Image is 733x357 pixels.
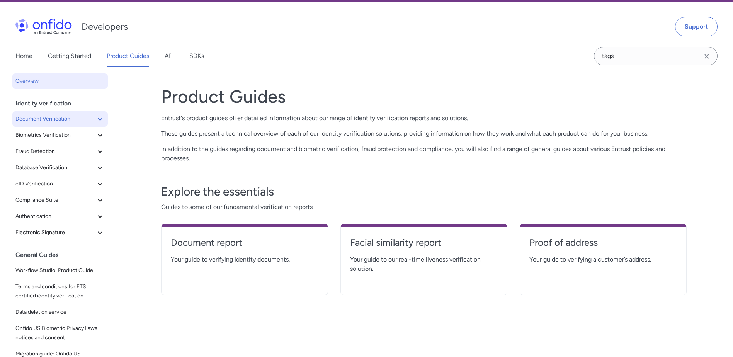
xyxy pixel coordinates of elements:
[12,192,108,208] button: Compliance Suite
[15,114,95,124] span: Document Verification
[529,255,677,264] span: Your guide to verifying a customer’s address.
[189,45,204,67] a: SDKs
[594,47,718,65] input: Onfido search input field
[15,45,32,67] a: Home
[12,111,108,127] button: Document Verification
[12,176,108,192] button: eID Verification
[12,279,108,304] a: Terms and conditions for ETSI certified identity verification
[15,212,95,221] span: Authentication
[15,179,95,189] span: eID Verification
[12,209,108,224] button: Authentication
[82,20,128,33] h1: Developers
[12,127,108,143] button: Biometrics Verification
[15,195,95,205] span: Compliance Suite
[529,236,677,255] a: Proof of address
[675,17,718,36] a: Support
[15,96,111,111] div: Identity verification
[161,86,687,107] h1: Product Guides
[12,73,108,89] a: Overview
[15,308,105,317] span: Data deletion service
[702,52,711,61] svg: Clear search field button
[15,147,95,156] span: Fraud Detection
[171,236,318,255] a: Document report
[350,236,498,255] a: Facial similarity report
[529,236,677,249] h4: Proof of address
[15,76,105,86] span: Overview
[15,19,72,34] img: Onfido Logo
[12,225,108,240] button: Electronic Signature
[15,247,111,263] div: General Guides
[15,131,95,140] span: Biometrics Verification
[171,236,318,249] h4: Document report
[15,228,95,237] span: Electronic Signature
[15,163,95,172] span: Database Verification
[107,45,149,67] a: Product Guides
[350,255,498,274] span: Your guide to our real-time liveness verification solution.
[15,266,105,275] span: Workflow Studio: Product Guide
[15,324,105,342] span: Onfido US Biometric Privacy Laws notices and consent
[161,114,687,123] p: Entrust's product guides offer detailed information about our range of identity verification repo...
[161,144,687,163] p: In addition to the guides regarding document and biometric verification, fraud protection and com...
[161,202,687,212] span: Guides to some of our fundamental verification reports
[161,129,687,138] p: These guides present a technical overview of each of our identity verification solutions, providi...
[165,45,174,67] a: API
[12,304,108,320] a: Data deletion service
[12,321,108,345] a: Onfido US Biometric Privacy Laws notices and consent
[15,282,105,301] span: Terms and conditions for ETSI certified identity verification
[12,144,108,159] button: Fraud Detection
[12,263,108,278] a: Workflow Studio: Product Guide
[350,236,498,249] h4: Facial similarity report
[171,255,318,264] span: Your guide to verifying identity documents.
[161,184,687,199] h3: Explore the essentials
[12,160,108,175] button: Database Verification
[48,45,91,67] a: Getting Started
